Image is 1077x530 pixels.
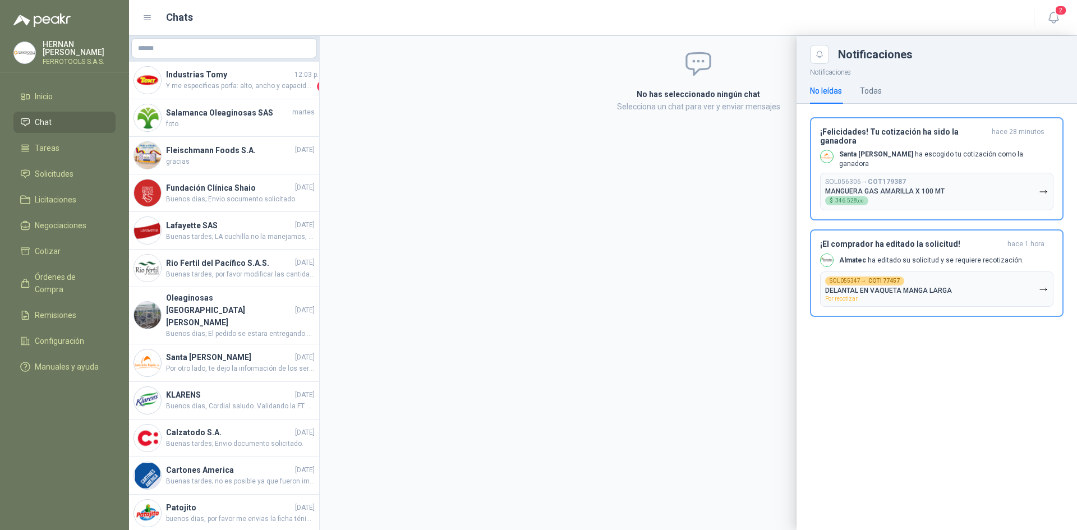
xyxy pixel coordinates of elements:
[820,127,987,145] h3: ¡Felicidades! Tu cotización ha sido la ganadora
[825,196,868,205] div: $
[35,271,105,296] span: Órdenes de Compra
[992,127,1044,145] span: hace 28 minutos
[825,178,906,186] p: SOL056306 →
[35,168,73,180] span: Solicitudes
[810,117,1064,221] button: ¡Felicidades! Tu cotización ha sido la ganadorahace 28 minutos Company LogoSanta [PERSON_NAME] ha...
[14,42,35,63] img: Company Logo
[43,40,116,56] p: HERNAN [PERSON_NAME]
[13,13,71,27] img: Logo peakr
[810,229,1064,317] button: ¡El comprador ha editado la solicitud!hace 1 hora Company LogoAlmatec ha editado su solicitud y s...
[825,296,858,302] span: Por recotizar
[839,256,1024,265] p: ha editado su solicitud y se requiere recotización.
[825,276,904,285] div: SOL055347 →
[857,199,864,204] span: ,00
[166,10,193,25] h1: Chats
[860,85,882,97] div: Todas
[839,256,866,264] b: Almatec
[1055,5,1067,16] span: 2
[839,150,1053,169] p: ha escogido tu cotización como la ganadora
[797,64,1077,78] p: Notificaciones
[35,245,61,257] span: Cotizar
[868,178,906,186] b: COT179387
[825,287,952,294] p: DELANTAL EN VAQUETA MANGA LARGA
[821,150,833,163] img: Company Logo
[835,198,864,204] span: 346.528
[821,254,833,266] img: Company Logo
[13,330,116,352] a: Configuración
[35,309,76,321] span: Remisiones
[13,356,116,377] a: Manuales y ayuda
[13,241,116,262] a: Cotizar
[825,187,945,195] p: MANGUERA GAS AMARILLA X 100 MT
[13,189,116,210] a: Licitaciones
[35,361,99,373] span: Manuales y ayuda
[820,239,1003,249] h3: ¡El comprador ha editado la solicitud!
[13,305,116,326] a: Remisiones
[35,335,84,347] span: Configuración
[839,150,913,158] b: Santa [PERSON_NAME]
[35,193,76,206] span: Licitaciones
[43,58,116,65] p: FERROTOOLS S.A.S.
[838,49,1064,60] div: Notificaciones
[820,271,1053,307] button: SOL055347→COT177457DELANTAL EN VAQUETA MANGA LARGAPor recotizar
[1043,8,1064,28] button: 2
[810,45,829,64] button: Close
[35,116,52,128] span: Chat
[13,163,116,185] a: Solicitudes
[35,90,53,103] span: Inicio
[810,85,842,97] div: No leídas
[13,137,116,159] a: Tareas
[13,215,116,236] a: Negociaciones
[820,173,1053,210] button: SOL056306→COT179387MANGUERA GAS AMARILLA X 100 MT$346.528,00
[868,278,900,284] b: COT177457
[13,266,116,300] a: Órdenes de Compra
[35,142,59,154] span: Tareas
[1007,239,1044,249] span: hace 1 hora
[13,86,116,107] a: Inicio
[13,112,116,133] a: Chat
[35,219,86,232] span: Negociaciones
